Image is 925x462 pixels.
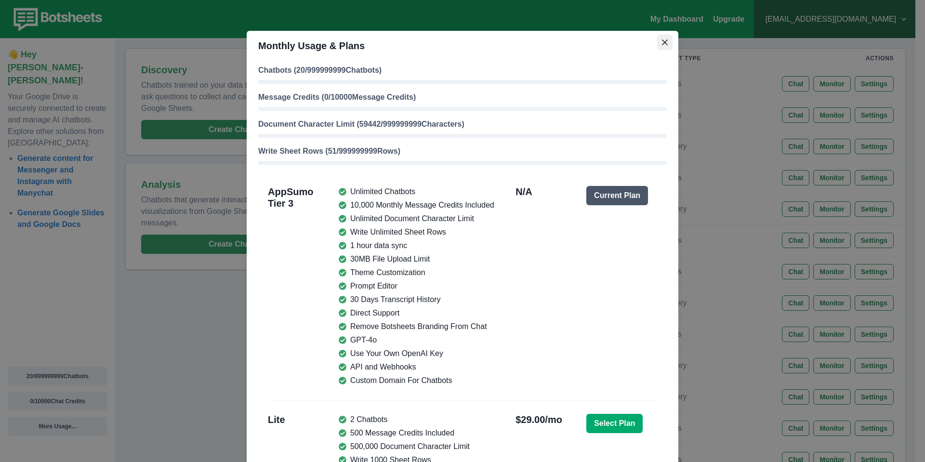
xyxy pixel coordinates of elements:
[339,199,494,211] li: 10,000 Monthly Message Credits Included
[339,186,494,198] li: Unlimited Chatbots
[339,427,487,439] li: 500 Message Credits Included
[339,414,487,425] li: 2 Chatbots
[339,361,494,373] li: API and Webhooks
[339,226,494,238] li: Write Unlimited Sheet Rows
[268,186,329,386] h2: AppSumo Tier 3
[339,348,494,359] li: Use Your Own OpenAI Key
[339,334,494,346] li: GPT-4o
[657,35,673,50] button: Close
[258,119,667,130] p: Document Character Limit ( 59442 / 999999999 Characters)
[339,307,494,319] li: Direct Support
[339,321,494,332] li: Remove Botsheets Branding From Chat
[258,92,667,103] p: Message Credits ( 0 / 10000 Message Credits)
[339,375,494,386] li: Custom Domain For Chatbots
[339,267,494,278] li: Theme Customization
[586,414,643,433] button: Select Plan
[339,441,487,452] li: 500,000 Document Character Limit
[339,213,494,224] li: Unlimited Document Character Limit
[247,31,678,61] header: Monthly Usage & Plans
[586,186,648,205] button: Current Plan
[258,65,667,76] p: Chatbots ( 20 / 999999999 Chatbots)
[339,240,494,251] li: 1 hour data sync
[515,186,532,386] h2: N/A
[339,280,494,292] li: Prompt Editor
[258,145,667,157] p: Write Sheet Rows ( 51 / 999999999 Rows)
[339,294,494,305] li: 30 Days Transcript History
[339,253,494,265] li: 30MB File Upload Limit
